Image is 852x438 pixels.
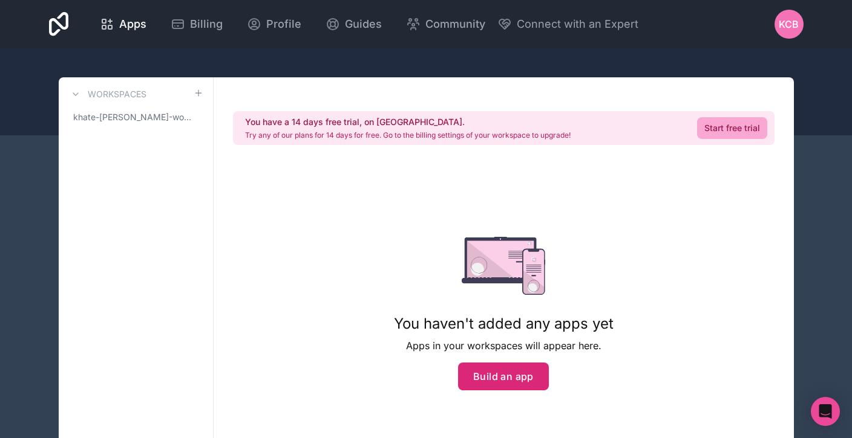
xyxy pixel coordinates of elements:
p: Apps in your workspaces will appear here. [394,338,614,353]
a: Apps [90,11,156,37]
button: Build an app [458,362,549,390]
a: Billing [161,11,232,37]
span: Connect with an Expert [517,16,638,33]
span: Community [425,16,485,33]
span: Apps [119,16,146,33]
a: khate-[PERSON_NAME]-workspace [68,106,203,128]
h1: You haven't added any apps yet [394,314,614,333]
a: Profile [237,11,311,37]
p: Try any of our plans for 14 days for free. Go to the billing settings of your workspace to upgrade! [245,130,571,140]
div: Open Intercom Messenger [811,397,840,426]
span: Profile [266,16,301,33]
h3: Workspaces [88,88,146,100]
a: Guides [316,11,392,37]
img: empty state [462,237,546,295]
a: Community [396,11,495,37]
span: khate-[PERSON_NAME]-workspace [73,111,194,123]
a: Start free trial [697,117,767,139]
span: Billing [190,16,223,33]
a: Workspaces [68,87,146,101]
h2: You have a 14 days free trial, on [GEOGRAPHIC_DATA]. [245,116,571,128]
span: KCB [779,17,799,31]
button: Connect with an Expert [497,16,638,33]
span: Guides [345,16,382,33]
